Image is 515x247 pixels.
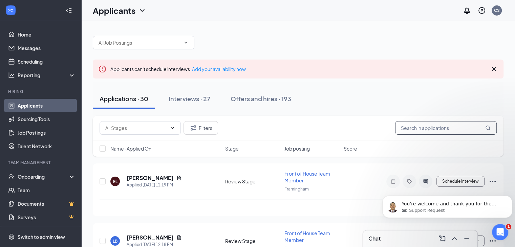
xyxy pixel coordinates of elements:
[105,124,167,132] input: All Stages
[463,6,471,15] svg: Notifications
[225,145,239,152] span: Stage
[18,210,76,224] a: SurveysCrown
[110,66,246,72] span: Applicants can't schedule interviews.
[437,233,448,244] button: ComposeMessage
[18,197,76,210] a: DocumentsCrown
[463,234,471,243] svg: Minimize
[231,94,291,103] div: Offers and hires · 193
[461,233,472,244] button: Minimize
[344,145,357,152] span: Score
[380,181,515,229] iframe: Intercom notifications message
[490,65,498,73] svg: Cross
[8,160,74,165] div: Team Management
[7,7,14,14] svg: WorkstreamLogo
[18,112,76,126] a: Sourcing Tools
[492,224,508,240] iframe: Intercom live chat
[8,233,15,240] svg: Settings
[176,235,182,240] svg: Document
[18,72,76,78] div: Reporting
[225,178,280,185] div: Review Stage
[8,89,74,94] div: Hiring
[395,121,497,135] input: Search in applications
[284,145,310,152] span: Job posting
[438,234,446,243] svg: ComposeMessage
[422,179,430,184] svg: ActiveChat
[18,183,76,197] a: Team
[113,179,117,184] div: EL
[138,6,146,15] svg: ChevronDown
[8,173,15,180] svg: UserCheck
[127,174,174,182] h5: [PERSON_NAME]
[127,182,182,188] div: Applied [DATE] 12:19 PM
[99,39,180,46] input: All Job Postings
[65,7,72,14] svg: Collapse
[485,125,491,131] svg: MagnifyingGlass
[184,121,218,135] button: Filter Filters
[284,171,330,183] span: Front of House Team Member
[183,40,189,45] svg: ChevronDown
[225,238,280,244] div: Review Stage
[192,66,246,72] a: Add your availability now
[189,124,197,132] svg: Filter
[170,125,175,131] svg: ChevronDown
[284,230,330,243] span: Front of House Team Member
[100,94,148,103] div: Applications · 30
[489,237,497,245] svg: Ellipses
[478,6,486,15] svg: QuestionInfo
[494,7,500,13] div: CS
[389,179,397,184] svg: Note
[18,41,76,55] a: Messages
[18,139,76,153] a: Talent Network
[110,145,151,152] span: Name · Applied On
[368,235,381,242] h3: Chat
[93,5,135,16] h1: Applicants
[18,126,76,139] a: Job Postings
[450,234,458,243] svg: ChevronUp
[18,173,70,180] div: Onboarding
[98,65,106,73] svg: Error
[18,99,76,112] a: Applicants
[405,179,413,184] svg: Tag
[489,177,497,185] svg: Ellipses
[506,224,511,229] span: 1
[113,238,117,244] div: LB
[449,233,460,244] button: ChevronUp
[127,234,174,241] h5: [PERSON_NAME]
[436,176,485,187] button: Schedule Interview
[176,175,182,181] svg: Document
[18,55,76,68] a: Scheduling
[8,72,15,78] svg: Analysis
[18,28,76,41] a: Home
[18,233,65,240] div: Switch to admin view
[284,186,309,192] span: Framingham
[169,94,210,103] div: Interviews · 27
